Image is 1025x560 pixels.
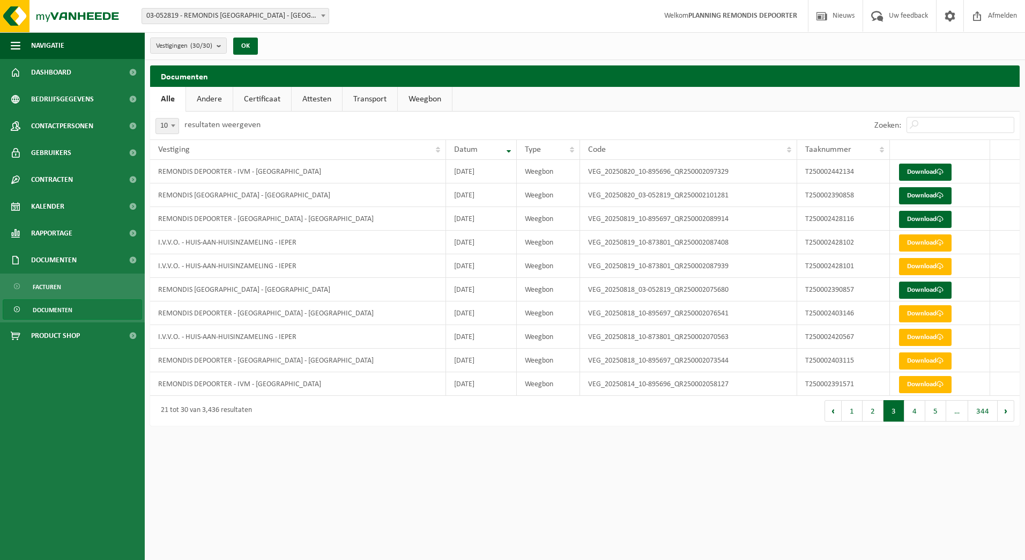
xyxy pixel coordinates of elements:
td: Weegbon [517,231,580,254]
a: Facturen [3,276,142,297]
td: Weegbon [517,278,580,301]
span: 10 [155,118,179,134]
span: Vestiging [158,145,190,154]
td: REMONDIS [GEOGRAPHIC_DATA] - [GEOGRAPHIC_DATA] [150,183,446,207]
td: VEG_20250818_10-873801_QR250002070563 [580,325,797,349]
td: [DATE] [446,254,517,278]
span: Type [525,145,541,154]
h2: Documenten [150,65,1020,86]
a: Alle [150,87,185,112]
td: T250002442134 [797,160,890,183]
button: 1 [842,400,863,422]
td: VEG_20250819_10-873801_QR250002087408 [580,231,797,254]
span: Datum [454,145,478,154]
a: Download [899,329,952,346]
span: Dashboard [31,59,71,86]
td: T250002391571 [797,372,890,396]
td: [DATE] [446,207,517,231]
span: Navigatie [31,32,64,59]
button: Previous [825,400,842,422]
td: VEG_20250819_10-873801_QR250002087939 [580,254,797,278]
a: Download [899,187,952,204]
a: Download [899,164,952,181]
td: Weegbon [517,325,580,349]
td: VEG_20250819_10-895697_QR250002089914 [580,207,797,231]
td: REMONDIS DEPOORTER - [GEOGRAPHIC_DATA] - [GEOGRAPHIC_DATA] [150,207,446,231]
td: I.V.V.O. - HUIS-AAN-HUISINZAMELING - IEPER [150,231,446,254]
td: I.V.V.O. - HUIS-AAN-HUISINZAMELING - IEPER [150,325,446,349]
td: [DATE] [446,231,517,254]
div: 21 tot 30 van 3,436 resultaten [155,401,252,421]
td: T250002390858 [797,183,890,207]
span: Kalender [31,193,64,220]
span: Product Shop [31,322,80,349]
label: resultaten weergeven [184,121,261,129]
button: Vestigingen(30/30) [150,38,227,54]
span: Documenten [33,300,72,320]
td: [DATE] [446,278,517,301]
button: 4 [904,400,925,422]
td: VEG_20250818_10-895697_QR250002076541 [580,301,797,325]
td: Weegbon [517,183,580,207]
td: VEG_20250818_03-052819_QR250002075680 [580,278,797,301]
td: T250002428102 [797,231,890,254]
button: 344 [968,400,998,422]
strong: PLANNING REMONDIS DEPOORTER [688,12,797,20]
td: Weegbon [517,349,580,372]
a: Weegbon [398,87,452,112]
td: Weegbon [517,301,580,325]
a: Andere [186,87,233,112]
a: Download [899,234,952,252]
span: 10 [156,119,179,134]
span: Bedrijfsgegevens [31,86,94,113]
span: Documenten [31,247,77,274]
button: 3 [883,400,904,422]
a: Download [899,305,952,322]
span: Facturen [33,277,61,297]
td: Weegbon [517,372,580,396]
td: REMONDIS DEPOORTER - [GEOGRAPHIC_DATA] - [GEOGRAPHIC_DATA] [150,301,446,325]
td: T250002390857 [797,278,890,301]
a: Transport [343,87,397,112]
count: (30/30) [190,42,212,49]
td: [DATE] [446,160,517,183]
button: 2 [863,400,883,422]
a: Download [899,352,952,370]
td: Weegbon [517,254,580,278]
a: Attesten [292,87,342,112]
span: Code [588,145,606,154]
td: [DATE] [446,183,517,207]
a: Download [899,258,952,275]
td: VEG_20250814_10-895696_QR250002058127 [580,372,797,396]
button: 5 [925,400,946,422]
span: 03-052819 - REMONDIS WEST-VLAANDEREN - OOSTENDE [142,8,329,24]
td: REMONDIS [GEOGRAPHIC_DATA] - [GEOGRAPHIC_DATA] [150,278,446,301]
button: Next [998,400,1014,422]
td: T250002403115 [797,349,890,372]
td: REMONDIS DEPOORTER - IVM - [GEOGRAPHIC_DATA] [150,372,446,396]
a: Certificaat [233,87,291,112]
span: Contactpersonen [31,113,93,139]
td: [DATE] [446,325,517,349]
a: Download [899,282,952,299]
td: [DATE] [446,301,517,325]
td: Weegbon [517,160,580,183]
td: [DATE] [446,372,517,396]
td: REMONDIS DEPOORTER - [GEOGRAPHIC_DATA] - [GEOGRAPHIC_DATA] [150,349,446,372]
button: OK [233,38,258,55]
a: Documenten [3,299,142,320]
a: Download [899,376,952,393]
td: T250002428116 [797,207,890,231]
span: Gebruikers [31,139,71,166]
td: [DATE] [446,349,517,372]
a: Download [899,211,952,228]
span: Taaknummer [805,145,851,154]
span: Rapportage [31,220,72,247]
td: T250002403146 [797,301,890,325]
span: 03-052819 - REMONDIS WEST-VLAANDEREN - OOSTENDE [142,9,329,24]
td: T250002428101 [797,254,890,278]
td: Weegbon [517,207,580,231]
td: VEG_20250818_10-895697_QR250002073544 [580,349,797,372]
td: VEG_20250820_10-895696_QR250002097329 [580,160,797,183]
span: Contracten [31,166,73,193]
